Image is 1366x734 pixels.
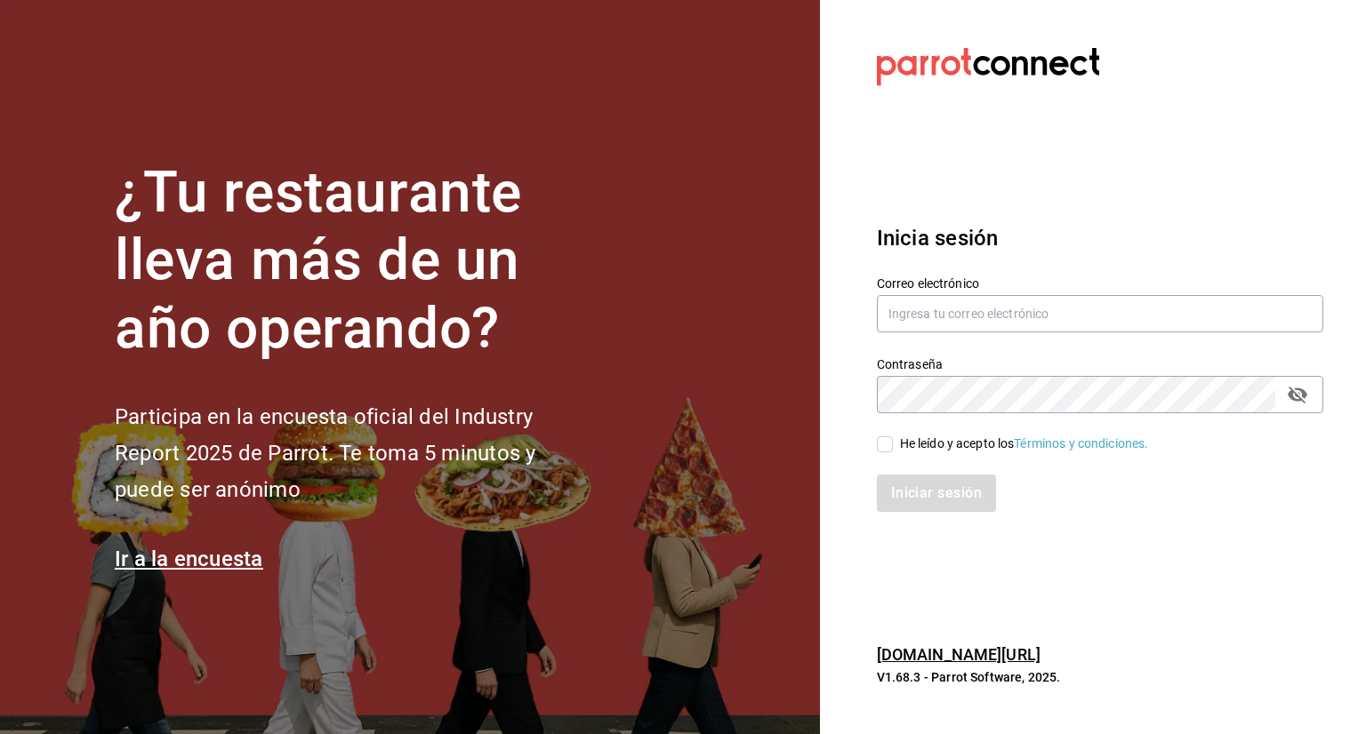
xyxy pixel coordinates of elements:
[877,276,1323,289] label: Correo electrónico
[877,357,1323,370] label: Contraseña
[877,222,1323,254] h3: Inicia sesión
[115,159,595,363] h1: ¿Tu restaurante lleva más de un año operando?
[1014,436,1148,451] a: Términos y condiciones.
[115,547,263,571] a: Ir a la encuesta
[877,645,1041,664] a: [DOMAIN_NAME][URL]
[877,668,1323,686] p: V1.68.3 - Parrot Software, 2025.
[877,295,1323,332] input: Ingresa tu correo electrónico
[900,435,1149,453] div: He leído y acepto los
[1282,379,1313,410] button: passwordField
[115,399,595,507] h2: Participa en la encuesta oficial del Industry Report 2025 de Parrot. Te toma 5 minutos y puede se...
